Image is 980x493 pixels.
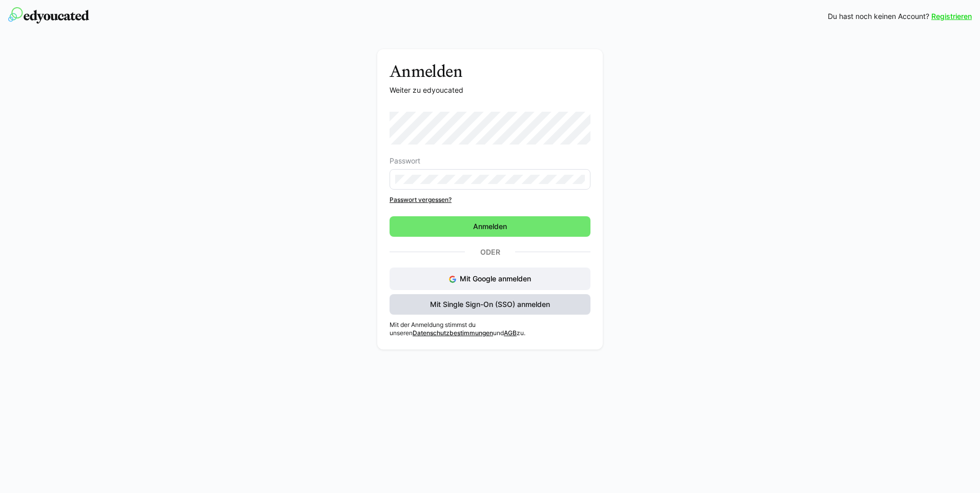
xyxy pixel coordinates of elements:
[390,268,590,290] button: Mit Google anmelden
[390,196,590,204] a: Passwort vergessen?
[390,294,590,315] button: Mit Single Sign-On (SSO) anmelden
[390,321,590,337] p: Mit der Anmeldung stimmst du unseren und zu.
[390,61,590,81] h3: Anmelden
[504,329,517,337] a: AGB
[460,274,531,283] span: Mit Google anmelden
[390,85,590,95] p: Weiter zu edyoucated
[390,216,590,237] button: Anmelden
[465,245,515,259] p: Oder
[8,7,89,24] img: edyoucated
[828,11,929,22] span: Du hast noch keinen Account?
[472,221,508,232] span: Anmelden
[931,11,972,22] a: Registrieren
[390,157,420,165] span: Passwort
[413,329,493,337] a: Datenschutzbestimmungen
[428,299,552,310] span: Mit Single Sign-On (SSO) anmelden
